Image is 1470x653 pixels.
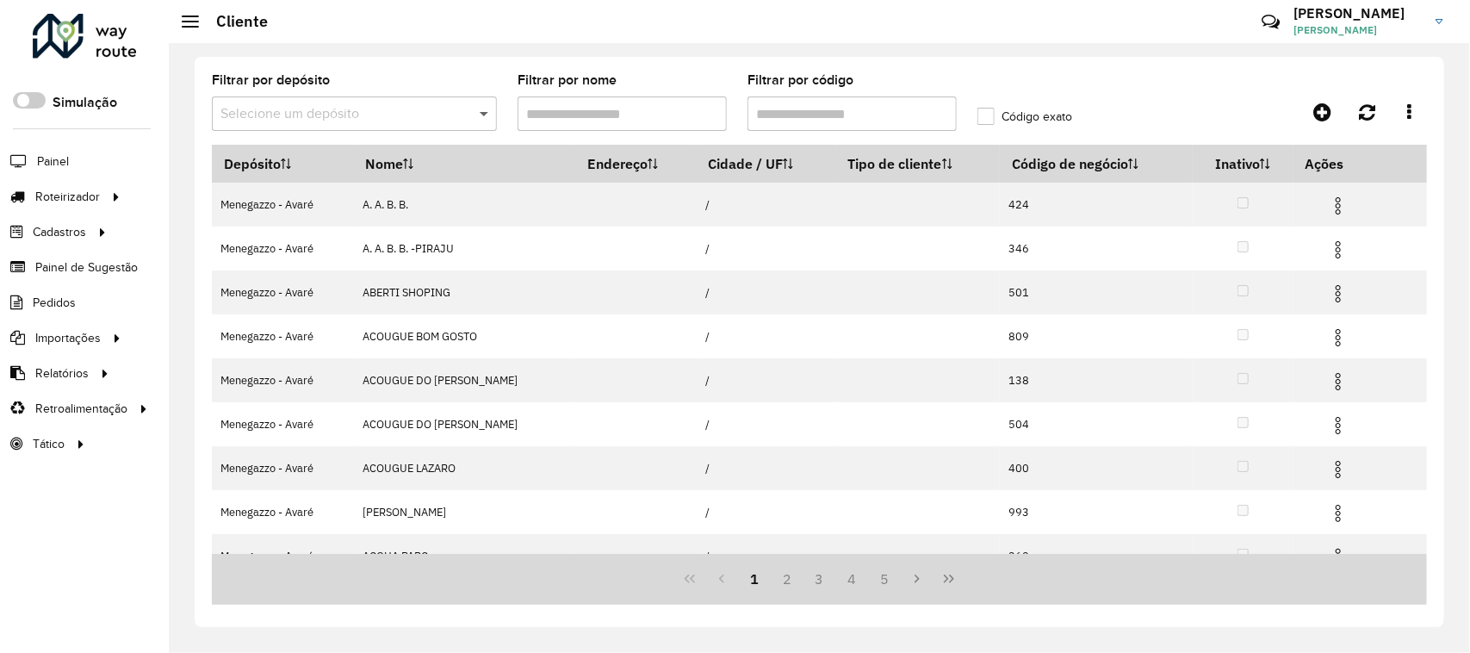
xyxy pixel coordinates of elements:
[354,146,576,183] th: Nome
[747,70,853,90] label: Filtrar por código
[518,70,617,90] label: Filtrar por nome
[35,364,89,382] span: Relatórios
[868,563,901,595] button: 5
[1000,490,1193,534] td: 993
[212,271,354,314] td: Menegazzo - Avaré
[697,314,836,358] td: /
[354,490,576,534] td: [PERSON_NAME]
[33,294,76,312] span: Pedidos
[1193,146,1293,183] th: Inativo
[575,146,696,183] th: Endereço
[354,314,576,358] td: ACOUGUE BOM GOSTO
[977,108,1073,126] label: Código exato
[212,70,330,90] label: Filtrar por depósito
[697,402,836,446] td: /
[1293,146,1397,182] th: Ações
[697,271,836,314] td: /
[212,183,354,227] td: Menegazzo - Avaré
[697,358,836,402] td: /
[835,563,868,595] button: 4
[354,446,576,490] td: ACOUGUE LAZARO
[697,146,836,183] th: Cidade / UF
[212,534,354,578] td: Menegazzo - Avaré
[35,400,127,418] span: Retroalimentação
[212,490,354,534] td: Menegazzo - Avaré
[1000,314,1193,358] td: 809
[212,402,354,446] td: Menegazzo - Avaré
[1000,227,1193,271] td: 346
[738,563,771,595] button: 1
[199,12,268,31] h2: Cliente
[1000,534,1193,578] td: 368
[697,534,836,578] td: /
[901,563,933,595] button: Next Page
[836,146,1000,183] th: Tipo de cliente
[1252,3,1289,40] a: Contato Rápido
[354,358,576,402] td: ACOUGUE DO [PERSON_NAME]
[1293,22,1423,38] span: [PERSON_NAME]
[1000,271,1193,314] td: 501
[354,227,576,271] td: A. A. B. B. -PIRAJU
[212,227,354,271] td: Menegazzo - Avaré
[33,223,86,241] span: Cadastros
[33,435,65,453] span: Tático
[1000,146,1193,183] th: Código de negócio
[212,314,354,358] td: Menegazzo - Avaré
[212,146,354,183] th: Depósito
[803,563,836,595] button: 3
[771,563,803,595] button: 2
[1000,446,1193,490] td: 400
[1000,402,1193,446] td: 504
[37,152,69,171] span: Painel
[1000,183,1193,227] td: 424
[354,534,576,578] td: ACQUA PARC
[35,258,138,277] span: Painel de Sugestão
[354,402,576,446] td: ACOUGUE DO [PERSON_NAME]
[697,227,836,271] td: /
[697,490,836,534] td: /
[933,563,965,595] button: Last Page
[354,271,576,314] td: ABERTI SHOPING
[1293,5,1423,22] h3: [PERSON_NAME]
[35,329,101,347] span: Importações
[35,188,100,206] span: Roteirizador
[697,446,836,490] td: /
[53,92,117,113] label: Simulação
[212,358,354,402] td: Menegazzo - Avaré
[354,183,576,227] td: A. A. B. B.
[1000,358,1193,402] td: 138
[212,446,354,490] td: Menegazzo - Avaré
[697,183,836,227] td: /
